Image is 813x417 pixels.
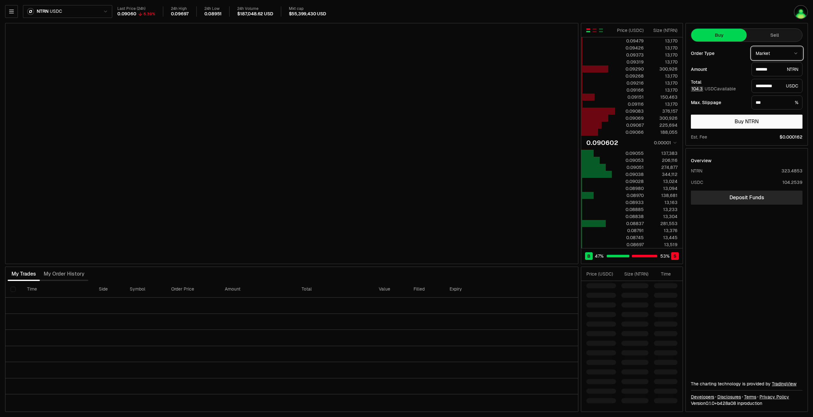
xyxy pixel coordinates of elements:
div: Last Price (24h) [117,6,155,11]
div: NTRN [751,62,802,76]
button: Select all [11,287,16,292]
a: Privacy Policy [759,394,789,400]
div: 0.09053 [615,157,644,163]
div: Size ( NTRN ) [621,271,648,277]
span: USDC available [691,86,736,92]
div: 13,376 [649,227,677,234]
div: 0.09060 [117,11,136,17]
div: % [751,95,802,110]
a: Deposit Funds [691,191,802,205]
div: 13,233 [649,206,677,213]
div: 0.08933 [615,199,644,206]
div: 0.09319 [615,59,644,65]
button: 0.00001 [652,139,677,147]
div: 13,170 [649,52,677,58]
div: 300,926 [649,66,677,72]
span: B [587,253,590,259]
span: $0.000162 [780,134,802,140]
div: Order Type [691,51,746,56]
div: NTRN [691,168,702,174]
div: 0.08885 [615,206,644,213]
div: 376,157 [649,108,677,114]
button: Show Buy Orders Only [598,28,604,33]
div: 0.09055 [615,150,644,156]
div: 13,519 [649,241,677,248]
div: 13,445 [649,234,677,241]
button: My Order History [40,268,88,280]
div: Price ( USDC ) [586,271,616,277]
div: Amount [691,67,746,72]
th: Order Price [166,281,220,298]
div: 300,926 [649,115,677,121]
div: 13,170 [649,101,677,107]
div: 0.09479 [615,38,644,44]
div: Overview [691,157,712,164]
th: Total [297,281,374,298]
div: The charting technology is provided by [691,381,802,387]
div: 0.09697 [171,11,189,17]
div: Max. Slippage [691,100,746,105]
div: 0.08970 [615,192,644,199]
th: Amount [220,281,297,298]
span: 47 % [595,253,604,259]
div: 0.09268 [615,73,644,79]
div: Est. Fee [691,134,707,140]
div: 0.08951 [204,11,222,17]
div: 13,304 [649,213,677,220]
a: Developers [691,394,714,400]
div: 13,094 [649,185,677,192]
div: 0.09426 [615,45,644,51]
div: 0.09166 [615,87,644,93]
button: 104.3 [691,86,703,91]
button: Show Sell Orders Only [592,28,597,33]
img: luisqa [794,5,808,19]
div: 0.08838 [615,213,644,220]
div: 104.2539 [782,179,802,186]
span: S [673,253,677,259]
div: USDC [691,179,703,186]
span: NTRN [37,9,48,14]
th: Expiry [444,281,514,298]
a: Disclosures [717,394,741,400]
div: 0.090602 [586,138,618,147]
div: 0.09373 [615,52,644,58]
div: 24h High [171,6,189,11]
div: 0.08791 [615,227,644,234]
button: Show Buy and Sell Orders [586,28,591,33]
div: 13,024 [649,178,677,185]
div: 206,116 [649,157,677,163]
button: Sell [747,29,802,42]
div: 0.09028 [615,178,644,185]
div: 6.39% [143,11,155,17]
div: 274,877 [649,164,677,171]
div: 13,170 [649,38,677,44]
th: Symbol [125,281,166,298]
div: 0.08745 [615,234,644,241]
div: 0.09116 [615,101,644,107]
div: 138,681 [649,192,677,199]
div: 13,170 [649,87,677,93]
div: 24h Low [204,6,222,11]
a: TradingView [772,381,796,387]
div: 344,112 [649,171,677,178]
div: 0.09083 [615,108,644,114]
div: 13,163 [649,199,677,206]
div: Time [654,271,671,277]
div: 0.09051 [615,164,644,171]
span: b428a0850fad2ce3fcda438ea4d05caca7554b57 [717,400,736,406]
span: 53 % [660,253,670,259]
button: Buy [691,29,747,42]
div: 0.09216 [615,80,644,86]
div: Version 0.1.0 + in production [691,400,802,406]
div: 281,553 [649,220,677,227]
div: $187,048.62 USD [237,11,273,17]
div: Total [691,80,746,84]
div: 0.09066 [615,129,644,135]
div: 188,055 [649,129,677,135]
div: 0.08697 [615,241,644,248]
div: USDC [751,79,802,93]
div: 0.09151 [615,94,644,100]
div: 0.09067 [615,122,644,128]
button: My Trades [8,268,40,280]
iframe: Financial Chart [5,23,578,264]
